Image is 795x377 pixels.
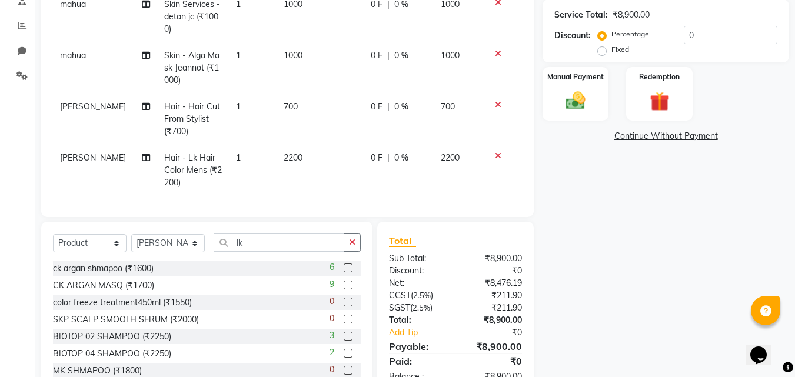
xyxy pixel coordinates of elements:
div: ₹0 [455,354,531,368]
label: Percentage [611,29,649,39]
span: 2 [330,346,334,359]
span: 700 [284,101,298,112]
div: Paid: [380,354,455,368]
span: mahua [60,50,86,61]
span: 2.5% [413,291,431,300]
div: ( ) [380,302,455,314]
span: 3 [330,329,334,342]
span: 1 [236,152,241,163]
div: Discount: [554,29,591,42]
span: 1 [236,101,241,112]
div: ( ) [380,289,455,302]
span: SGST [389,302,410,313]
span: Hair - Hair Cut From Stylist (₹700) [164,101,220,136]
div: Total: [380,314,455,326]
label: Manual Payment [547,72,604,82]
div: BIOTOP 04 SHAMPOO (₹2250) [53,348,171,360]
div: Sub Total: [380,252,455,265]
div: ₹0 [455,265,531,277]
img: _gift.svg [644,89,676,114]
div: Discount: [380,265,455,277]
span: 9 [330,278,334,291]
div: Payable: [380,339,455,353]
span: 0 F [371,49,382,62]
span: 2200 [284,152,302,163]
div: ₹8,900.00 [455,339,531,353]
div: Service Total: [554,9,608,21]
div: ₹8,476.19 [455,277,531,289]
div: ₹211.90 [455,302,531,314]
a: Continue Without Payment [545,130,787,142]
div: BIOTOP 02 SHAMPOO (₹2250) [53,331,171,343]
div: SKP SCALP SMOOTH SERUM (₹2000) [53,313,199,326]
div: ₹8,900.00 [455,314,531,326]
input: Search or Scan [214,233,344,252]
span: 0 % [394,49,408,62]
span: 1000 [284,50,302,61]
div: ck argan shmapoo (₹1600) [53,262,154,275]
span: CGST [389,290,411,301]
span: 0 % [394,101,408,113]
span: 1000 [441,50,460,61]
span: | [387,101,390,113]
span: 0 [330,312,334,325]
span: [PERSON_NAME] [60,101,126,112]
a: Add Tip [380,326,468,339]
div: MK SHMAPOO (₹1800) [53,365,142,377]
div: Net: [380,277,455,289]
span: 0 F [371,101,382,113]
span: 6 [330,261,334,273]
div: ₹8,900.00 [455,252,531,265]
img: _cash.svg [560,89,591,112]
span: 2.5% [413,303,430,312]
span: 0 F [371,152,382,164]
div: color freeze treatment450ml (₹1550) [53,296,192,309]
span: Hair - Lk Hair Color Mens (₹2200) [164,152,222,188]
div: CK ARGAN MASQ (₹1700) [53,279,154,292]
span: 1 [236,50,241,61]
span: 0 [330,363,334,376]
label: Redemption [639,72,680,82]
span: Skin - Alga Mask Jeannot (₹1000) [164,50,219,85]
span: | [387,49,390,62]
iframe: chat widget [746,330,783,365]
span: 0 % [394,152,408,164]
div: ₹211.90 [455,289,531,302]
span: 700 [441,101,455,112]
span: Total [389,235,416,247]
div: ₹0 [468,326,531,339]
label: Fixed [611,44,629,55]
span: 0 [330,295,334,308]
span: | [387,152,390,164]
span: 2200 [441,152,460,163]
div: ₹8,900.00 [613,9,650,21]
span: [PERSON_NAME] [60,152,126,163]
